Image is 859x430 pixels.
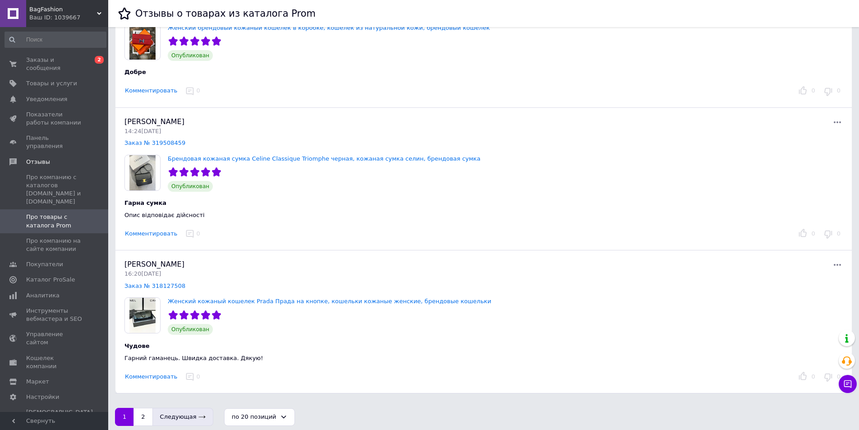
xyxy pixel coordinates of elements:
[26,378,49,386] span: Маркет
[26,134,83,150] span: Панель управления
[26,393,59,401] span: Настройки
[168,181,213,192] span: Опубликован
[124,260,184,268] span: [PERSON_NAME]
[124,69,146,75] span: Добре
[124,128,161,134] span: 14:24[DATE]
[125,155,160,190] img: Брендовая кожаная сумка Celine Classique Triomphe черная, кожаная сумка селин, брендовая сумка
[26,291,60,300] span: Аналитика
[153,408,213,426] button: Следующая
[124,270,161,277] span: 16:20[DATE]
[29,5,97,14] span: BagFashion
[168,324,213,335] span: Опубликован
[125,24,160,60] img: Женский брендовый кожаный кошелек в коробке, кошелек из натуральной кожи, брендовый кошелек
[124,282,185,289] a: Заказ № 318127508
[26,111,83,127] span: Показатели работы компании
[26,158,50,166] span: Отзывы
[95,56,104,64] span: 2
[124,212,205,218] span: Опис відповідає дійсності
[5,32,106,48] input: Поиск
[839,375,857,393] button: Чат с покупателем
[26,173,83,206] span: Про компанию с каталогов [DOMAIN_NAME] и [DOMAIN_NAME]
[135,8,316,19] h1: Отзывы о товарах из каталога Prom
[26,276,75,284] span: Каталог ProSale
[26,56,83,72] span: Заказы и сообщения
[133,408,152,426] button: 2
[26,79,77,88] span: Товары и услуги
[29,14,108,22] div: Ваш ID: 1039667
[124,199,166,206] span: Гарна сумка
[26,307,83,323] span: Инструменты вебмастера и SEO
[168,155,480,162] a: Брендовая кожаная сумка Celine Classique Triomphe черная, кожаная сумка селин, брендовая сумка
[26,330,83,347] span: Управление сайтом
[124,229,178,239] button: Комментировать
[26,95,67,103] span: Уведомления
[124,355,263,361] span: Гарний гаманець. Швидка доставка. Дякую!
[26,354,83,370] span: Кошелек компании
[232,412,276,422] div: по 20 позиций
[124,139,185,146] a: Заказ № 319508459
[26,237,83,253] span: Про компанию на сайте компании
[26,260,63,268] span: Покупатели
[26,213,83,229] span: Про товары с каталога Prom
[168,24,490,31] a: Женский брендовый кожаный кошелек в коробке, кошелек из натуральной кожи, брендовый кошелек
[125,298,160,333] img: Женский кожаный кошелек Prada Прада на кнопке, кошельки кожаные женские, брендовые кошельки
[124,342,149,349] span: Чудове
[124,372,178,382] button: Комментировать
[168,298,491,305] a: Женский кожаный кошелек Prada Прада на кнопке, кошельки кожаные женские, брендовые кошельки
[168,50,213,61] span: Опубликован
[124,117,184,126] span: [PERSON_NAME]
[124,86,178,96] button: Комментировать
